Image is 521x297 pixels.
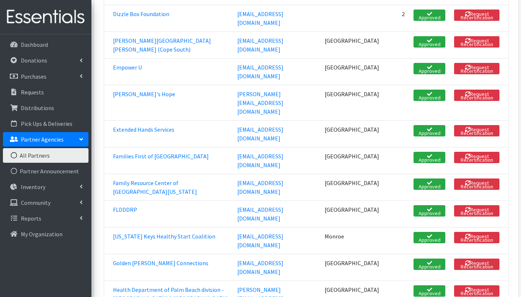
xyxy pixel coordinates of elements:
[454,36,499,48] button: Request Recertification
[113,126,174,133] a: Extended Hands Services
[3,227,88,241] a: My Organization
[237,259,283,275] a: [EMAIL_ADDRESS][DOMAIN_NAME]
[454,178,499,190] button: Request Recertification
[454,232,499,243] button: Request Recertification
[113,90,175,98] a: [PERSON_NAME]'s Hope
[454,10,499,21] button: Request Recertification
[320,31,384,58] td: [GEOGRAPHIC_DATA]
[454,125,499,136] button: Request Recertification
[320,227,384,254] td: Monroe
[113,153,209,160] a: Families First of [GEOGRAPHIC_DATA]
[454,285,499,297] button: Request Recertification
[113,10,169,18] a: Dizzle Box Foundation
[113,179,197,195] a: Family Resource Center of [GEOGRAPHIC_DATA][US_STATE]
[3,132,88,147] a: Partner Agencies
[320,200,384,227] td: [GEOGRAPHIC_DATA]
[3,101,88,115] a: Distributions
[237,153,283,169] a: [EMAIL_ADDRESS][DOMAIN_NAME]
[113,259,208,267] a: Golden [PERSON_NAME] Connections
[3,211,88,226] a: Reports
[21,104,54,112] p: Distributions
[3,37,88,52] a: Dashboard
[384,5,409,31] td: 2
[237,179,283,195] a: [EMAIL_ADDRESS][DOMAIN_NAME]
[454,63,499,74] button: Request Recertification
[21,57,47,64] p: Donations
[21,73,46,80] p: Purchases
[113,206,137,213] a: FLDDDRP
[414,285,445,297] a: Approved
[414,232,445,243] a: Approved
[3,164,88,178] a: Partner Announcement
[237,206,283,222] a: [EMAIL_ADDRESS][DOMAIN_NAME]
[21,136,64,143] p: Partner Agencies
[454,152,499,163] button: Request Recertification
[3,53,88,68] a: Donations
[3,195,88,210] a: Community
[3,5,88,29] img: HumanEssentials
[454,205,499,217] button: Request Recertification
[237,126,283,142] a: [EMAIL_ADDRESS][DOMAIN_NAME]
[414,10,445,21] a: Approved
[3,148,88,163] a: All Partners
[113,64,142,71] a: Empower U
[320,174,384,200] td: [GEOGRAPHIC_DATA]
[237,10,283,26] a: [EMAIL_ADDRESS][DOMAIN_NAME]
[414,90,445,101] a: Approved
[414,36,445,48] a: Approved
[237,64,283,80] a: [EMAIL_ADDRESS][DOMAIN_NAME]
[21,215,41,222] p: Reports
[113,37,211,53] a: [PERSON_NAME][GEOGRAPHIC_DATA][PERSON_NAME] (Cope South)
[414,259,445,270] a: Approved
[21,183,45,191] p: Inventory
[414,152,445,163] a: Approved
[320,58,384,85] td: [GEOGRAPHIC_DATA]
[414,125,445,136] a: Approved
[3,85,88,99] a: Requests
[454,259,499,270] button: Request Recertification
[414,63,445,74] a: Approved
[21,41,48,48] p: Dashboard
[21,230,63,238] p: My Organization
[21,120,72,127] p: Pick Ups & Deliveries
[21,199,50,206] p: Community
[113,233,215,240] a: [US_STATE] Keys Healthy Start Coalition
[237,37,283,53] a: [EMAIL_ADDRESS][DOMAIN_NAME]
[237,233,283,249] a: [EMAIL_ADDRESS][DOMAIN_NAME]
[414,178,445,190] a: Approved
[320,254,384,281] td: [GEOGRAPHIC_DATA]
[3,69,88,84] a: Purchases
[21,89,44,96] p: Requests
[3,180,88,194] a: Inventory
[237,90,283,115] a: [PERSON_NAME][EMAIL_ADDRESS][DOMAIN_NAME]
[320,147,384,174] td: [GEOGRAPHIC_DATA]
[320,85,384,120] td: [GEOGRAPHIC_DATA]
[3,116,88,131] a: Pick Ups & Deliveries
[414,205,445,217] a: Approved
[454,90,499,101] button: Request Recertification
[320,120,384,147] td: [GEOGRAPHIC_DATA]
